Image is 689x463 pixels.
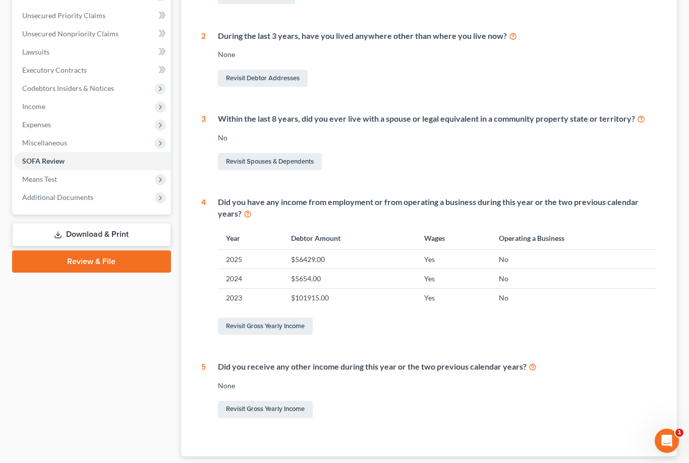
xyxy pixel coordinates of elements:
[201,30,206,89] div: 2
[201,361,206,420] div: 5
[201,196,206,337] div: 4
[22,47,49,56] span: Lawsuits
[416,288,491,307] td: Yes
[491,249,657,269] td: No
[655,429,679,453] iframe: Intercom live chat
[22,29,119,38] span: Unsecured Nonpriority Claims
[218,49,657,60] div: None
[14,7,171,25] a: Unsecured Priority Claims
[12,223,171,246] a: Download & Print
[283,249,416,269] td: $56429.00
[416,269,491,288] td: Yes
[675,429,683,437] span: 1
[283,269,416,288] td: $5654.00
[22,157,65,165] span: SOFA Review
[22,66,87,74] span: Executory Contracts
[491,288,657,307] td: No
[283,228,416,249] th: Debtor Amount
[218,318,313,335] a: Revisit Gross Yearly Income
[22,138,67,147] span: Miscellaneous
[218,249,283,269] td: 2025
[491,269,657,288] td: No
[491,228,657,249] th: Operating a Business
[22,175,57,183] span: Means Test
[14,43,171,61] a: Lawsuits
[218,361,657,373] div: Did you receive any other income during this year or the two previous calendar years?
[218,30,657,42] div: During the last 3 years, have you lived anywhere other than where you live now?
[14,152,171,170] a: SOFA Review
[22,120,51,129] span: Expenses
[218,153,322,170] a: Revisit Spouses & Dependents
[22,84,114,92] span: Codebtors Insiders & Notices
[218,133,657,143] div: No
[218,401,313,418] a: Revisit Gross Yearly Income
[14,25,171,43] a: Unsecured Nonpriority Claims
[12,250,171,273] a: Review & File
[201,113,206,172] div: 3
[22,193,93,201] span: Additional Documents
[218,196,657,220] div: Did you have any income from employment or from operating a business during this year or the two ...
[218,269,283,288] td: 2024
[283,288,416,307] td: $101915.00
[416,228,491,249] th: Wages
[218,228,283,249] th: Year
[416,249,491,269] td: Yes
[22,102,45,111] span: Income
[218,381,657,391] div: None
[14,61,171,79] a: Executory Contracts
[218,113,657,125] div: Within the last 8 years, did you ever live with a spouse or legal equivalent in a community prope...
[22,11,105,20] span: Unsecured Priority Claims
[218,288,283,307] td: 2023
[218,70,308,87] a: Revisit Debtor Addresses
